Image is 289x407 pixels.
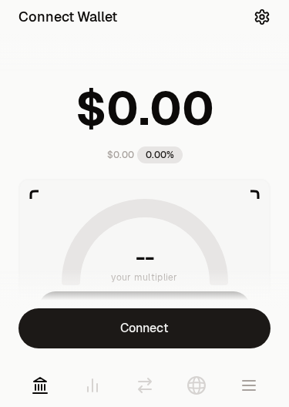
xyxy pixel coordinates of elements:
[39,291,250,325] button: Unlock your booster
[111,270,178,285] span: your multiplier
[18,6,117,28] button: Connect Wallet
[137,146,183,163] div: 0.00%
[107,149,134,161] div: $0.00
[136,245,153,270] h1: --
[18,308,271,348] button: Connect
